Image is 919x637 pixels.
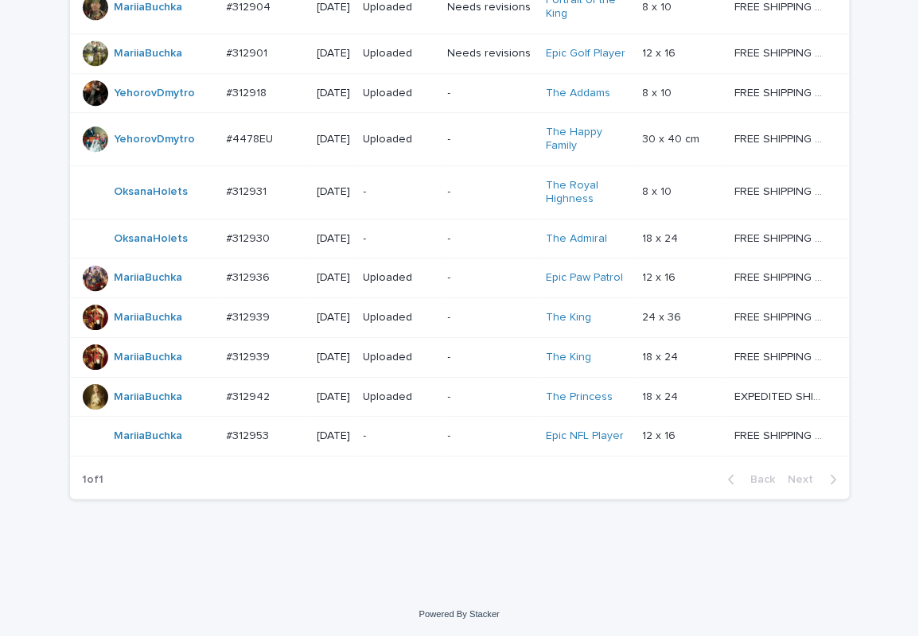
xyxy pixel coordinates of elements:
a: Powered By Stacker [419,609,500,619]
a: MariiaBuchka [115,47,183,60]
p: Uploaded [364,311,435,324]
p: #312936 [227,268,274,285]
a: The Princess [546,390,613,404]
p: - [448,185,533,199]
a: MariiaBuchka [115,351,183,364]
p: #312930 [227,229,274,246]
p: - [448,133,533,146]
p: 18 x 24 [643,229,682,246]
p: Needs revisions [448,47,533,60]
p: Uploaded [364,87,435,100]
tr: MariiaBuchka #312942#312942 [DATE]Uploaded-The Princess 18 x 2418 x 24 EXPEDITED SHIPPING - previ... [70,377,850,417]
p: - [448,351,533,364]
p: [DATE] [317,351,351,364]
p: - [364,429,435,443]
p: FREE SHIPPING - preview in 1-2 business days, after your approval delivery will take 5-10 b.d. [734,426,827,443]
a: MariiaBuchka [115,311,183,324]
a: YehorovDmytro [115,87,196,100]
span: Back [742,474,776,485]
p: 24 x 36 [643,308,685,324]
tr: YehorovDmytro #312918#312918 [DATE]Uploaded-The Addams 8 x 108 x 10 FREE SHIPPING - preview in 1-... [70,73,850,113]
p: FREE SHIPPING - preview in 1-2 business days, after your approval delivery will take 5-10 b.d. [734,348,827,364]
p: 30 x 40 cm [643,130,703,146]
p: 18 x 24 [643,348,682,364]
a: OksanaHolets [115,232,189,246]
p: 12 x 16 [643,44,680,60]
tr: OksanaHolets #312930#312930 [DATE]--The Admiral 18 x 2418 x 24 FREE SHIPPING - preview in 1-2 bus... [70,219,850,258]
a: YehorovDmytro [115,133,196,146]
a: Epic Golf Player [546,47,625,60]
p: Uploaded [364,47,435,60]
p: FREE SHIPPING - preview in 1-2 business days, after your approval delivery will take 5-10 b.d. [734,44,827,60]
p: FREE SHIPPING - preview in 1-2 business days, after your approval delivery will take 6-10 busines... [734,130,827,146]
p: FREE SHIPPING - preview in 1-2 business days, after your approval delivery will take 5-10 b.d. [734,268,827,285]
p: Uploaded [364,390,435,404]
p: Uploaded [364,1,435,14]
p: - [448,232,533,246]
p: 12 x 16 [643,426,680,443]
a: The Royal Highness [546,179,630,206]
p: Needs revisions [448,1,533,14]
tr: MariiaBuchka #312939#312939 [DATE]Uploaded-The King 24 x 3624 x 36 FREE SHIPPING - preview in 1-2... [70,298,850,338]
p: - [448,390,533,404]
p: - [448,271,533,285]
p: 18 x 24 [643,387,682,404]
p: FREE SHIPPING - preview in 1-2 business days, after your approval delivery will take 5-10 b.d. [734,229,827,246]
a: Epic Paw Patrol [546,271,623,285]
p: Uploaded [364,351,435,364]
p: - [364,185,435,199]
p: #312942 [227,387,274,404]
a: MariiaBuchka [115,271,183,285]
a: The Addams [546,87,610,100]
a: The Admiral [546,232,607,246]
tr: MariiaBuchka #312953#312953 [DATE]--Epic NFL Player 12 x 1612 x 16 FREE SHIPPING - preview in 1-2... [70,417,850,456]
p: FREE SHIPPING - preview in 1-2 business days, after your approval delivery will take 5-10 b.d. [734,84,827,100]
a: The Happy Family [546,126,630,153]
p: [DATE] [317,390,351,404]
p: #312953 [227,426,273,443]
p: [DATE] [317,429,351,443]
p: Uploaded [364,133,435,146]
tr: MariiaBuchka #312939#312939 [DATE]Uploaded-The King 18 x 2418 x 24 FREE SHIPPING - preview in 1-2... [70,337,850,377]
p: - [364,232,435,246]
span: Next [789,474,824,485]
p: #312931 [227,182,271,199]
a: Epic NFL Player [546,429,624,443]
a: MariiaBuchka [115,429,183,443]
p: FREE SHIPPING - preview in 1-2 business days, after your approval delivery will take 5-10 b.d. [734,308,827,324]
button: Back [715,472,782,487]
tr: MariiaBuchka #312901#312901 [DATE]UploadedNeeds revisionsEpic Golf Player 12 x 1612 x 16 FREE SHI... [70,33,850,73]
p: - [448,87,533,100]
tr: YehorovDmytro #4478EU#4478EU [DATE]Uploaded-The Happy Family 30 x 40 cm30 x 40 cm FREE SHIPPING -... [70,113,850,166]
p: [DATE] [317,311,351,324]
p: [DATE] [317,1,351,14]
p: [DATE] [317,133,351,146]
p: #312939 [227,348,274,364]
a: OksanaHolets [115,185,189,199]
a: The King [546,311,591,324]
p: #312918 [227,84,271,100]
p: - [448,311,533,324]
p: 8 x 10 [643,182,676,199]
tr: MariiaBuchka #312936#312936 [DATE]Uploaded-Epic Paw Patrol 12 x 1612 x 16 FREE SHIPPING - preview... [70,258,850,298]
p: 1 of 1 [70,460,117,499]
p: Uploaded [364,271,435,285]
p: 8 x 10 [643,84,676,100]
p: [DATE] [317,185,351,199]
button: Next [782,472,850,487]
p: - [448,429,533,443]
p: [DATE] [317,87,351,100]
p: #312939 [227,308,274,324]
p: [DATE] [317,271,351,285]
p: FREE SHIPPING - preview in 1-2 business days, after your approval delivery will take 5-10 b.d. [734,182,827,199]
p: [DATE] [317,47,351,60]
p: [DATE] [317,232,351,246]
a: The King [546,351,591,364]
tr: OksanaHolets #312931#312931 [DATE]--The Royal Highness 8 x 108 x 10 FREE SHIPPING - preview in 1-... [70,165,850,219]
a: MariiaBuchka [115,390,183,404]
p: #4478EU [227,130,277,146]
p: 12 x 16 [643,268,680,285]
p: EXPEDITED SHIPPING - preview in 1 business day; delivery up to 5 business days after your approval. [734,387,827,404]
p: #312901 [227,44,271,60]
a: MariiaBuchka [115,1,183,14]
